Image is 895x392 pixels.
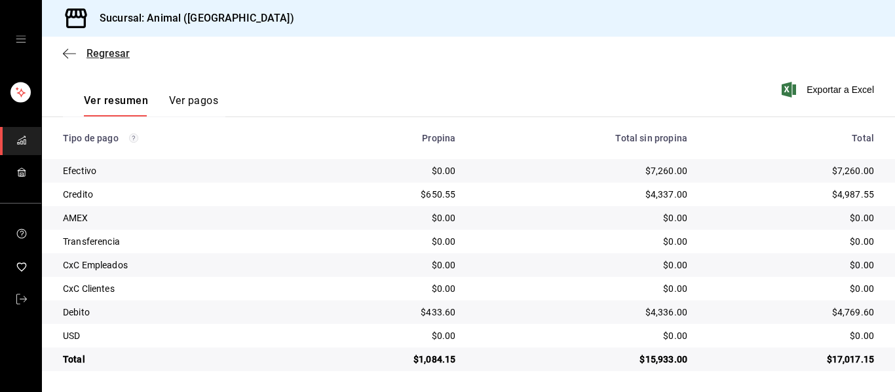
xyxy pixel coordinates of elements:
[63,282,298,295] div: CxC Clientes
[319,353,456,366] div: $1,084.15
[476,211,687,224] div: $0.00
[84,94,148,116] button: Ver resumen
[84,94,218,116] div: navigation tabs
[708,188,874,201] div: $4,987.55
[708,282,874,295] div: $0.00
[319,164,456,177] div: $0.00
[16,34,26,45] button: open drawer
[319,235,456,248] div: $0.00
[476,329,687,342] div: $0.00
[63,329,298,342] div: USD
[129,134,138,143] svg: Los pagos realizados con Pay y otras terminales son montos brutos.
[169,94,218,116] button: Ver pagos
[476,306,687,319] div: $4,336.00
[89,10,294,26] h3: Sucursal: Animal ([GEOGRAPHIC_DATA])
[476,258,687,272] div: $0.00
[63,235,298,248] div: Transferencia
[708,353,874,366] div: $17,017.15
[708,164,874,177] div: $7,260.00
[319,329,456,342] div: $0.00
[63,211,298,224] div: AMEX
[319,258,456,272] div: $0.00
[63,133,298,143] div: Tipo de pago
[63,164,298,177] div: Efectivo
[476,282,687,295] div: $0.00
[63,47,130,60] button: Regresar
[63,353,298,366] div: Total
[319,133,456,143] div: Propina
[708,329,874,342] div: $0.00
[86,47,130,60] span: Regresar
[319,188,456,201] div: $650.55
[476,235,687,248] div: $0.00
[708,258,874,272] div: $0.00
[319,282,456,295] div: $0.00
[319,306,456,319] div: $433.60
[63,306,298,319] div: Debito
[476,353,687,366] div: $15,933.00
[784,82,874,98] button: Exportar a Excel
[708,211,874,224] div: $0.00
[476,164,687,177] div: $7,260.00
[476,188,687,201] div: $4,337.00
[63,188,298,201] div: Credito
[319,211,456,224] div: $0.00
[708,235,874,248] div: $0.00
[476,133,687,143] div: Total sin propina
[63,258,298,272] div: CxC Empleados
[708,306,874,319] div: $4,769.60
[708,133,874,143] div: Total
